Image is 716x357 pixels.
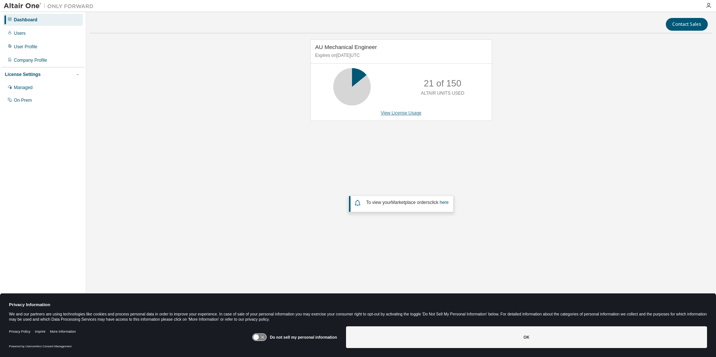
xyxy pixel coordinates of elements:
em: Marketplace orders [391,200,430,205]
a: View License Usage [381,110,422,116]
div: Dashboard [14,17,37,23]
a: here [440,200,449,205]
div: Users [14,30,25,36]
p: 21 of 150 [424,77,461,90]
div: On Prem [14,97,32,103]
p: Expires on [DATE] UTC [315,52,485,59]
div: Managed [14,85,33,91]
img: Altair One [4,2,97,10]
div: License Settings [5,71,40,77]
button: Contact Sales [666,18,708,31]
div: User Profile [14,44,37,50]
div: Company Profile [14,57,47,63]
span: AU Mechanical Engineer [315,44,377,50]
p: ALTAIR UNITS USED [421,90,464,97]
span: To view your click [366,200,449,205]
